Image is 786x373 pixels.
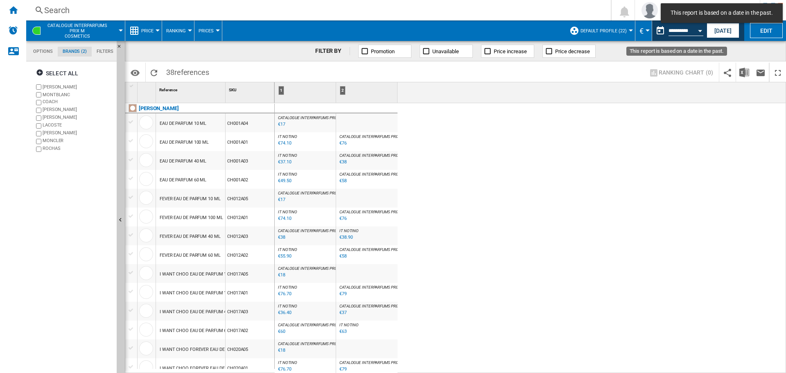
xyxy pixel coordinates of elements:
[174,68,209,77] span: references
[277,158,291,166] div: Last updated : Thursday, 9 January 2025 00:00
[338,210,396,228] div: CATALOGUE INTERPARFUMS PRIX M €76
[276,341,334,360] div: CATALOGUE INTERPARFUMS PRIX M €18
[339,134,403,139] span: CATALOGUE INTERPARFUMS PRIX M
[635,20,652,41] md-menu: Currency
[555,48,590,54] span: Price decrease
[276,228,334,247] div: CATALOGUE INTERPARFUMS PRIX M €38
[278,329,285,334] div: €60
[36,108,41,113] input: brand.name
[160,340,257,359] div: I WANT CHOO FOREVER EAU DE PARFUM 10 ML
[707,23,739,38] button: [DATE]
[277,346,285,355] div: Last updated : Thursday, 9 January 2025 00:00
[339,159,347,165] div: €38
[278,153,297,158] span: IT NOTINO
[160,152,206,171] div: EAU DE PARFUM 40 ML
[338,153,396,172] div: CATALOGUE INTERPARFUMS PRIX M €38
[338,215,347,223] div: Last updated : Thursday, 9 January 2025 00:00
[226,113,274,132] div: CH001A04
[276,247,334,266] div: IT NOTINO €55.90
[339,153,403,158] span: CATALOGUE INTERPARFUMS PRIX M
[481,45,534,58] button: Price increase
[339,291,347,296] div: €79
[226,189,274,208] div: CH012A05
[159,88,177,92] span: Reference
[226,339,274,358] div: CH020A05
[580,20,631,41] button: Default profile (22)
[315,47,350,55] div: FILTER BY
[278,266,342,271] span: CATALOGUE INTERPARFUMS PRIX M
[129,20,158,41] div: Price
[339,210,403,214] span: CATALOGUE INTERPARFUMS PRIX M
[338,158,347,166] div: Last updated : Thursday, 9 January 2025 00:00
[339,247,403,252] span: CATALOGUE INTERPARFUMS PRIX M
[277,290,291,298] div: Last updated : Thursday, 9 January 2025 00:00
[160,227,221,246] div: FEVER EAU DE PARFUM 40 ML
[36,131,41,136] input: brand.name
[278,122,285,127] div: €17
[278,197,285,202] div: €17
[770,63,786,82] button: Maximize
[494,48,527,54] span: Price increase
[739,68,749,77] img: excel-24x24.png
[226,208,274,226] div: CH012A01
[339,285,403,289] span: CATALOGUE INTERPARFUMS PRIX M
[227,82,274,95] div: SKU Sort None
[278,323,342,327] span: CATALOGUE INTERPARFUMS PRIX M
[278,235,285,240] div: €38
[641,2,658,18] img: profile.jpg
[278,140,291,146] div: €74.10
[162,63,213,80] span: 38
[339,235,352,240] div: €38.90
[542,45,596,58] button: Price decrease
[276,115,334,134] div: CATALOGUE INTERPARFUMS PRIX M €17
[278,348,285,353] div: €18
[160,114,206,133] div: EAU DE PARFUM 10 ML
[226,151,274,170] div: CH001A03
[278,253,291,259] div: €55.90
[160,171,206,190] div: EAU DE PARFUM 60 ML
[339,216,347,221] div: €76
[277,139,291,147] div: Last updated : Thursday, 9 January 2025 00:00
[338,323,396,341] div: IT NOTINO €63
[160,133,209,152] div: EAU DE PARFUM 100 ML
[693,22,707,37] button: Open calendar
[28,47,58,57] md-tab-item: Options
[276,191,334,210] div: CATALOGUE INTERPARFUMS PRIX M €17
[43,106,113,114] div: [PERSON_NAME]
[276,134,334,153] div: IT NOTINO €74.10
[339,228,359,233] span: IT NOTINO
[276,266,334,285] div: CATALOGUE INTERPARFUMS PRIX M €18
[226,132,274,151] div: CH001A01
[736,63,752,82] button: Download in Excel
[36,66,78,81] div: Select all
[43,130,113,138] div: [PERSON_NAME]
[141,28,154,34] span: Price
[139,104,179,113] div: Click to filter on that brand
[338,228,396,247] div: IT NOTINO €38.90
[43,145,113,153] div: ROCHAS
[278,216,291,221] div: €74.10
[166,20,190,41] button: Ranking
[45,20,117,41] button: CATALOGUE INTERPARFUMS PRIX MCosmetics
[277,328,285,336] div: Last updated : Thursday, 9 January 2025 00:00
[339,323,359,327] span: IT NOTINO
[227,82,274,95] div: Sort None
[278,291,291,296] div: €76.70
[160,265,237,284] div: I WANT CHOO EAU DE PARFUM 10 ML
[339,360,403,365] span: CATALOGUE INTERPARFUMS PRIX M
[277,120,285,129] div: Last updated : Thursday, 9 January 2025 00:00
[226,264,274,283] div: CH017A05
[139,82,156,95] div: Sort None
[276,285,334,304] div: IT NOTINO €76.70
[199,20,218,41] div: Prices
[36,123,41,129] input: brand.name
[338,177,347,185] div: Last updated : Thursday, 9 January 2025 00:00
[278,360,297,365] span: IT NOTINO
[141,20,158,41] button: Price
[199,28,214,34] span: Prices
[338,139,347,147] div: Last updated : Thursday, 9 January 2025 00:00
[338,172,396,191] div: CATALOGUE INTERPARFUMS PRIX M €58
[278,304,297,308] span: IT NOTINO
[569,20,631,41] div: Default profile (22)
